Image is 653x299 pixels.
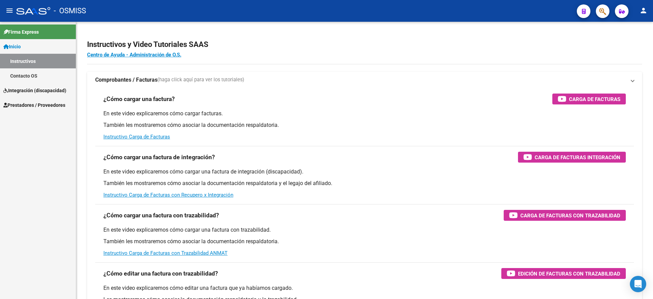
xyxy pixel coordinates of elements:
strong: Comprobantes / Facturas [95,76,157,84]
h3: ¿Cómo cargar una factura? [103,94,175,104]
span: Integración (discapacidad) [3,87,66,94]
p: En este video explicaremos cómo cargar una factura de integración (discapacidad). [103,168,626,176]
div: Open Intercom Messenger [630,276,646,292]
span: Carga de Facturas con Trazabilidad [520,211,620,220]
a: Instructivo Carga de Facturas con Trazabilidad ANMAT [103,250,228,256]
span: (haga click aquí para ver los tutoriales) [157,76,244,84]
span: Firma Express [3,28,39,36]
p: También les mostraremos cómo asociar la documentación respaldatoria y el legajo del afiliado. [103,180,626,187]
mat-expansion-panel-header: Comprobantes / Facturas(haga click aquí para ver los tutoriales) [87,72,642,88]
p: En este video explicaremos cómo cargar facturas. [103,110,626,117]
p: En este video explicaremos cómo editar una factura que ya habíamos cargado. [103,284,626,292]
h2: Instructivos y Video Tutoriales SAAS [87,38,642,51]
span: Prestadores / Proveedores [3,101,65,109]
mat-icon: menu [5,6,14,15]
a: Centro de Ayuda - Administración de O.S. [87,52,181,58]
h3: ¿Cómo editar una factura con trazabilidad? [103,269,218,278]
span: Carga de Facturas [569,95,620,103]
button: Carga de Facturas Integración [518,152,626,163]
span: Inicio [3,43,21,50]
span: Edición de Facturas con Trazabilidad [518,269,620,278]
button: Carga de Facturas con Trazabilidad [504,210,626,221]
h3: ¿Cómo cargar una factura de integración? [103,152,215,162]
a: Instructivo Carga de Facturas [103,134,170,140]
mat-icon: person [639,6,648,15]
p: En este video explicaremos cómo cargar una factura con trazabilidad. [103,226,626,234]
span: - OSMISS [54,3,86,18]
p: También les mostraremos cómo asociar la documentación respaldatoria. [103,238,626,245]
a: Instructivo Carga de Facturas con Recupero x Integración [103,192,233,198]
p: También les mostraremos cómo asociar la documentación respaldatoria. [103,121,626,129]
span: Carga de Facturas Integración [535,153,620,162]
h3: ¿Cómo cargar una factura con trazabilidad? [103,211,219,220]
button: Carga de Facturas [552,94,626,104]
button: Edición de Facturas con Trazabilidad [501,268,626,279]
